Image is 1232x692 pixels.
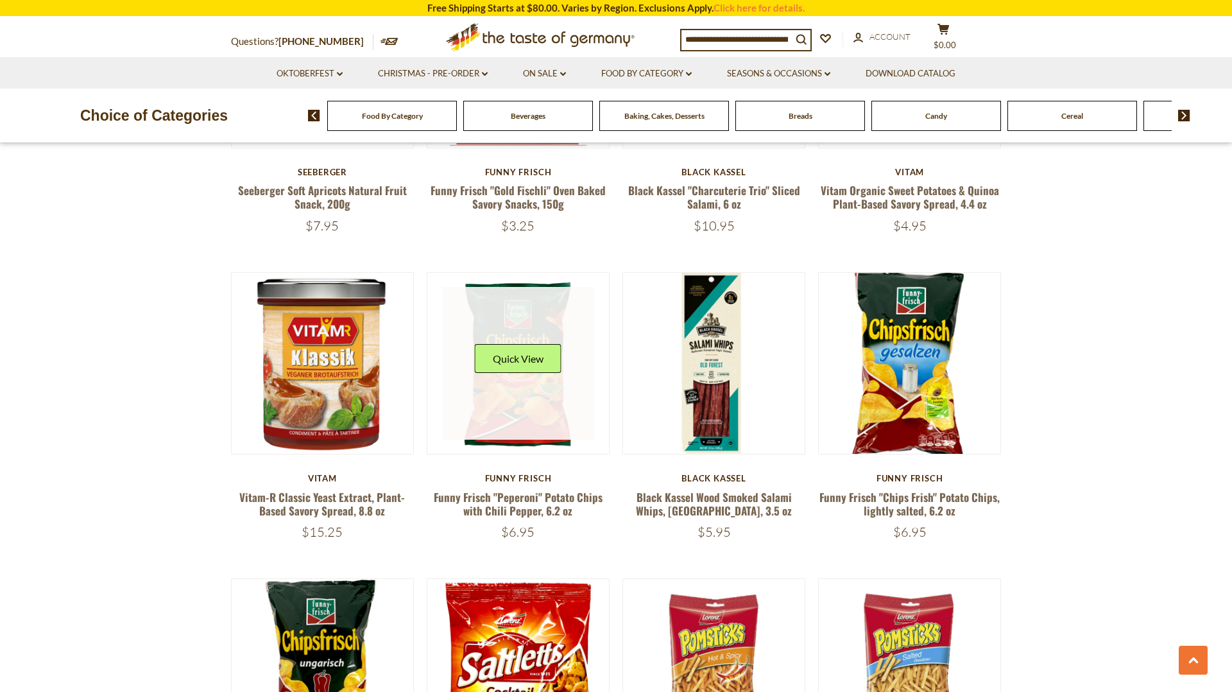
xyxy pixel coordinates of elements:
[818,167,1001,177] div: Vitam
[232,273,413,454] img: Vitam-R Classic Yeast Extract, Plant-Based Savory Spread, 8.8 oz
[628,182,800,212] a: Black Kassel "Charcuterie Trio" Sliced Salami, 6 oz
[308,110,320,121] img: previous arrow
[924,23,963,55] button: $0.00
[622,473,805,483] div: Black Kassel
[427,167,610,177] div: Funny Frisch
[624,111,705,121] a: Baking, Cakes, Desserts
[601,67,692,81] a: Food By Category
[934,40,956,50] span: $0.00
[231,473,414,483] div: Vitam
[714,2,805,13] a: Click here for details.
[378,67,488,81] a: Christmas - PRE-ORDER
[869,31,911,42] span: Account
[501,524,535,540] span: $6.95
[819,273,1000,454] img: Funny Frisch "Chips Frish" Potato Chips, lightly salted, 6.2 oz
[431,182,606,212] a: Funny Frisch "Gold Fischli" Oven Baked Savory Snacks, 150g
[853,30,911,44] a: Account
[238,182,407,212] a: Seeberger Soft Apricots Natural Fruit Snack, 200g
[427,473,610,483] div: Funny Frisch
[623,273,805,454] img: Black Kassel Wood Smoked Salami Whips, Old Forest, 3.5 oz
[893,218,927,234] span: $4.95
[893,524,927,540] span: $6.95
[925,111,947,121] a: Candy
[362,111,423,121] a: Food By Category
[821,182,999,212] a: Vitam Organic Sweet Potatoes & Quinoa Plant-Based Savory Spread, 4.4 oz
[278,35,364,47] a: [PHONE_NUMBER]
[697,524,731,540] span: $5.95
[427,273,609,454] img: Funny Frisch "Peperoni" Potato Chips with Chili Pepper, 6.2 oz
[231,33,373,50] p: Questions?
[305,218,339,234] span: $7.95
[475,344,561,373] button: Quick View
[819,489,1000,519] a: Funny Frisch "Chips Frish" Potato Chips, lightly salted, 6.2 oz
[1178,110,1190,121] img: next arrow
[866,67,955,81] a: Download Catalog
[727,67,830,81] a: Seasons & Occasions
[239,489,405,519] a: Vitam-R Classic Yeast Extract, Plant-Based Savory Spread, 8.8 oz
[511,111,545,121] a: Beverages
[636,489,792,519] a: Black Kassel Wood Smoked Salami Whips, [GEOGRAPHIC_DATA], 3.5 oz
[501,218,535,234] span: $3.25
[523,67,566,81] a: On Sale
[1061,111,1083,121] a: Cereal
[694,218,735,234] span: $10.95
[277,67,343,81] a: Oktoberfest
[302,524,343,540] span: $15.25
[622,167,805,177] div: Black Kassel
[231,167,414,177] div: Seeberger
[818,473,1001,483] div: Funny Frisch
[434,489,603,519] a: Funny Frisch "Peperoni" Potato Chips with Chili Pepper, 6.2 oz
[789,111,812,121] a: Breads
